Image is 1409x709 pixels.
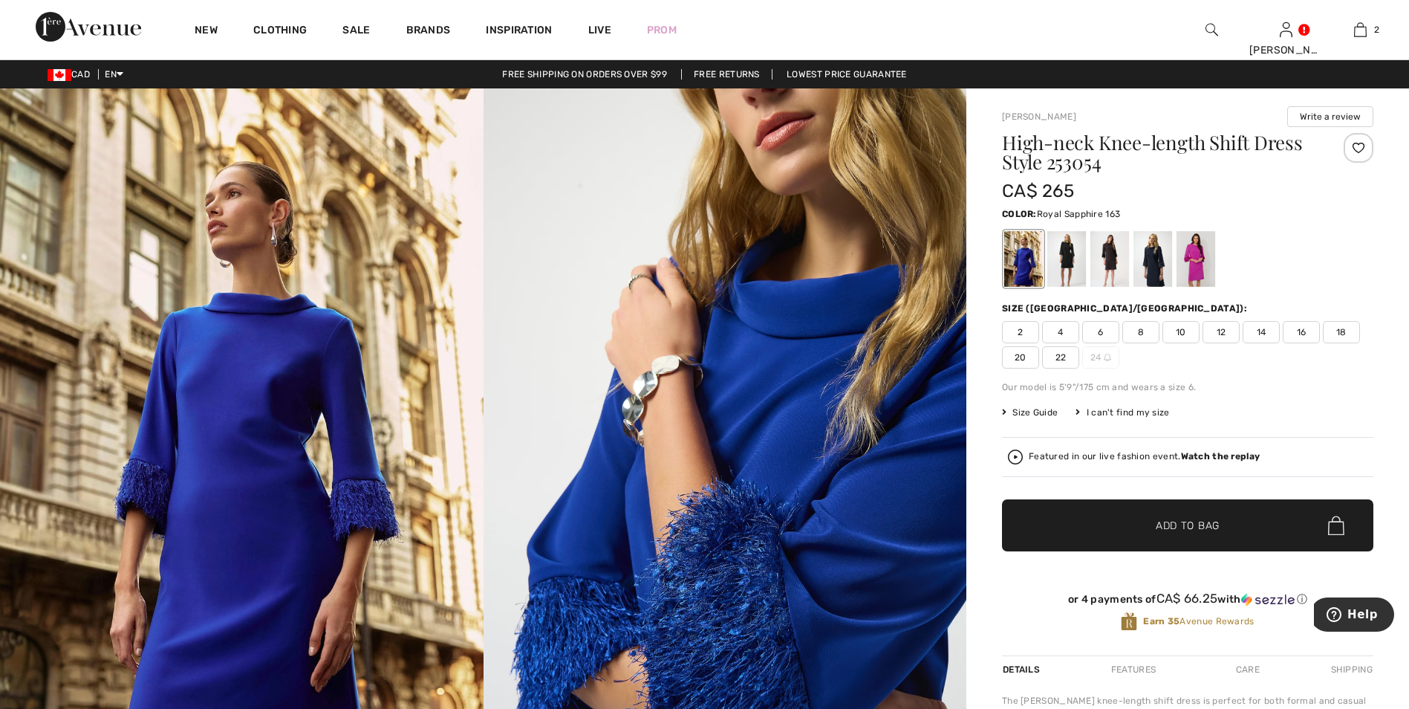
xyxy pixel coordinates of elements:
[1223,656,1272,683] div: Care
[490,69,679,80] a: Free shipping on orders over $99
[105,69,123,80] span: EN
[1076,406,1169,419] div: I can't find my size
[1324,21,1396,39] a: 2
[1280,22,1292,36] a: Sign In
[1002,406,1058,419] span: Size Guide
[1181,451,1260,462] strong: Watch the replay
[1122,321,1159,343] span: 8
[1002,209,1037,219] span: Color:
[1002,592,1373,606] div: or 4 payments of with
[1047,231,1086,287] div: Black
[48,69,71,81] img: Canadian Dollar
[1249,42,1322,58] div: [PERSON_NAME]
[1243,321,1280,343] span: 14
[1283,321,1320,343] span: 16
[195,24,218,39] a: New
[647,22,677,38] a: Prom
[1156,591,1218,606] span: CA$ 66.25
[342,24,370,39] a: Sale
[1002,321,1039,343] span: 2
[1099,656,1168,683] div: Features
[1002,592,1373,612] div: or 4 payments ofCA$ 66.25withSezzle Click to learn more about Sezzle
[406,24,451,39] a: Brands
[1205,21,1218,39] img: search the website
[1156,518,1220,534] span: Add to Bag
[1143,616,1179,627] strong: Earn 35
[1002,302,1250,315] div: Size ([GEOGRAPHIC_DATA]/[GEOGRAPHIC_DATA]):
[1002,181,1074,201] span: CA$ 265
[1203,321,1240,343] span: 12
[486,24,552,39] span: Inspiration
[36,12,141,42] img: 1ère Avenue
[1042,321,1079,343] span: 4
[1082,321,1119,343] span: 6
[1177,231,1215,287] div: Cosmos
[775,69,919,80] a: Lowest Price Guarantee
[1104,354,1111,361] img: ring-m.svg
[1327,656,1373,683] div: Shipping
[1162,321,1200,343] span: 10
[1037,209,1120,219] span: Royal Sapphire 163
[1121,612,1137,632] img: Avenue Rewards
[1241,593,1295,606] img: Sezzle
[1354,21,1367,39] img: My Bag
[1090,231,1129,287] div: Mocha
[1002,346,1039,369] span: 20
[588,22,611,38] a: Live
[1002,381,1373,394] div: Our model is 5'9"/175 cm and wears a size 6.
[1029,452,1260,462] div: Featured in our live fashion event.
[1280,21,1292,39] img: My Info
[1008,450,1023,464] img: Watch the replay
[1002,656,1044,683] div: Details
[1328,516,1344,535] img: Bag.svg
[1002,111,1076,122] a: [PERSON_NAME]
[253,24,307,39] a: Clothing
[1314,598,1394,635] iframe: Opens a widget where you can find more information
[1002,499,1373,551] button: Add to Bag
[1042,346,1079,369] span: 22
[1374,23,1379,36] span: 2
[1002,133,1312,172] h1: High-neck Knee-length Shift Dress Style 253054
[681,69,772,80] a: Free Returns
[1287,106,1373,127] button: Write a review
[1133,231,1172,287] div: Midnight Blue
[1004,231,1043,287] div: Royal Sapphire 163
[48,69,96,80] span: CAD
[1323,321,1360,343] span: 18
[1143,615,1254,628] span: Avenue Rewards
[1082,346,1119,369] span: 24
